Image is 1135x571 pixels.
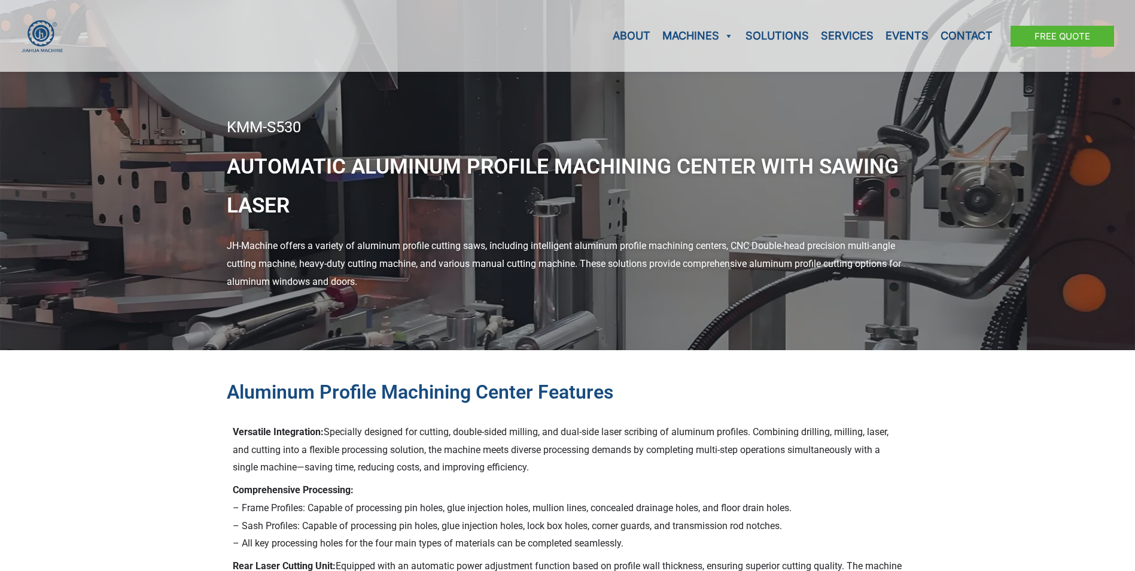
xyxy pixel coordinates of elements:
[1011,26,1114,47] a: Free Quote
[233,484,354,496] strong: Comprehensive Processing:
[227,120,909,135] div: KMM-S530
[227,380,909,405] h2: Aluminum Profile Machining Center Features
[21,20,63,53] img: JH Aluminium Window & Door Processing Machines
[233,423,903,476] p: Specially designed for cutting, double-sided milling, and dual-side laser scribing of aluminum pr...
[227,237,909,290] div: JH-Machine offers a variety of aluminum profile cutting saws, including intelligent aluminum prof...
[227,147,909,226] h1: Automatic Aluminum Profile Machining Center with Sawing Laser
[233,426,324,438] strong: Versatile Integration:
[233,481,903,552] p: – Frame Profiles: Capable of processing pin holes, glue injection holes, mullion lines, concealed...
